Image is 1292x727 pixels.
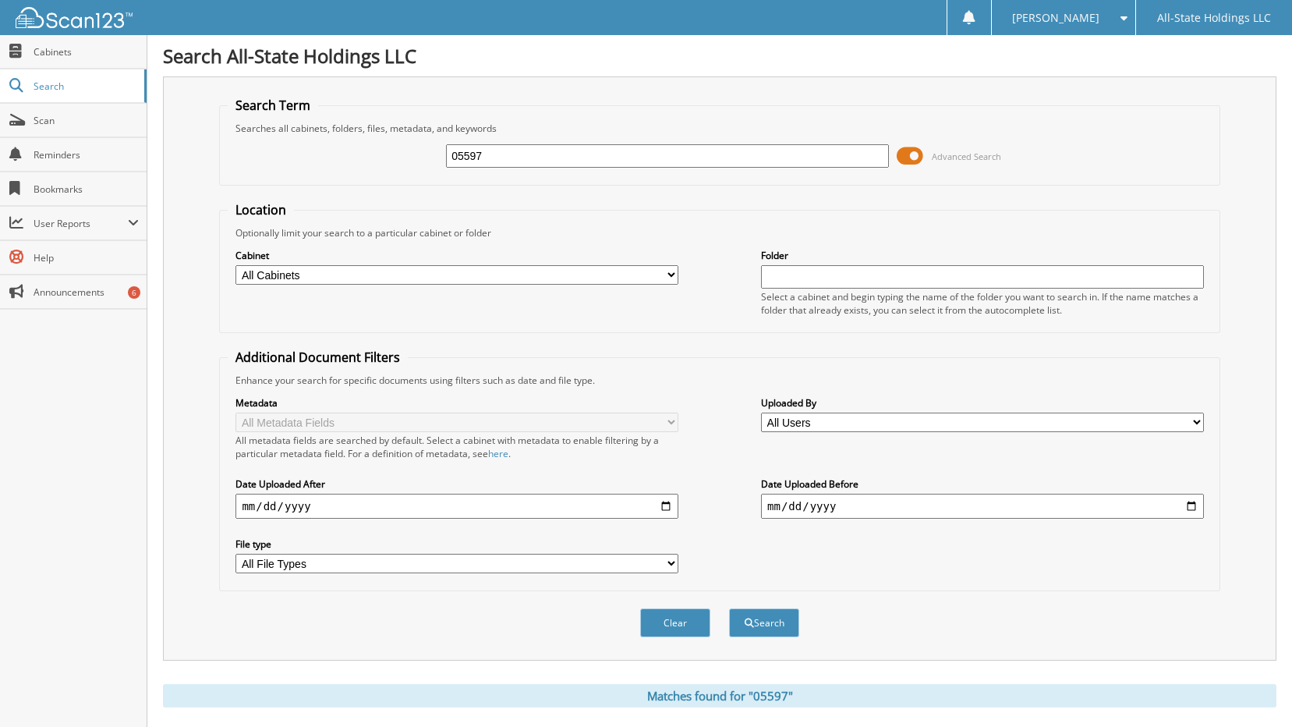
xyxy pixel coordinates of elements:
[761,494,1204,519] input: end
[729,608,799,637] button: Search
[228,122,1211,135] div: Searches all cabinets, folders, files, metadata, and keywords
[34,217,128,230] span: User Reports
[932,151,1001,162] span: Advanced Search
[235,249,678,262] label: Cabinet
[34,148,139,161] span: Reminders
[228,226,1211,239] div: Optionally limit your search to a particular cabinet or folder
[235,537,678,551] label: File type
[235,477,678,491] label: Date Uploaded After
[16,7,133,28] img: scan123-logo-white.svg
[761,290,1204,317] div: Select a cabinet and begin typing the name of the folder you want to search in. If the name match...
[34,80,136,93] span: Search
[640,608,710,637] button: Clear
[235,434,678,460] div: All metadata fields are searched by default. Select a cabinet with metadata to enable filtering b...
[488,447,508,460] a: here
[228,97,318,114] legend: Search Term
[761,396,1204,410] label: Uploaded By
[761,249,1204,262] label: Folder
[34,183,139,196] span: Bookmarks
[163,684,1276,707] div: Matches found for "05597"
[163,43,1276,69] h1: Search All-State Holdings LLC
[1012,13,1099,23] span: [PERSON_NAME]
[235,396,678,410] label: Metadata
[34,114,139,127] span: Scan
[235,494,678,519] input: start
[128,286,140,299] div: 6
[1157,13,1271,23] span: All-State Holdings LLC
[34,45,139,59] span: Cabinets
[228,349,408,366] legend: Additional Document Filters
[761,477,1204,491] label: Date Uploaded Before
[34,285,139,299] span: Announcements
[228,374,1211,387] div: Enhance your search for specific documents using filters such as date and file type.
[228,201,294,218] legend: Location
[34,251,139,264] span: Help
